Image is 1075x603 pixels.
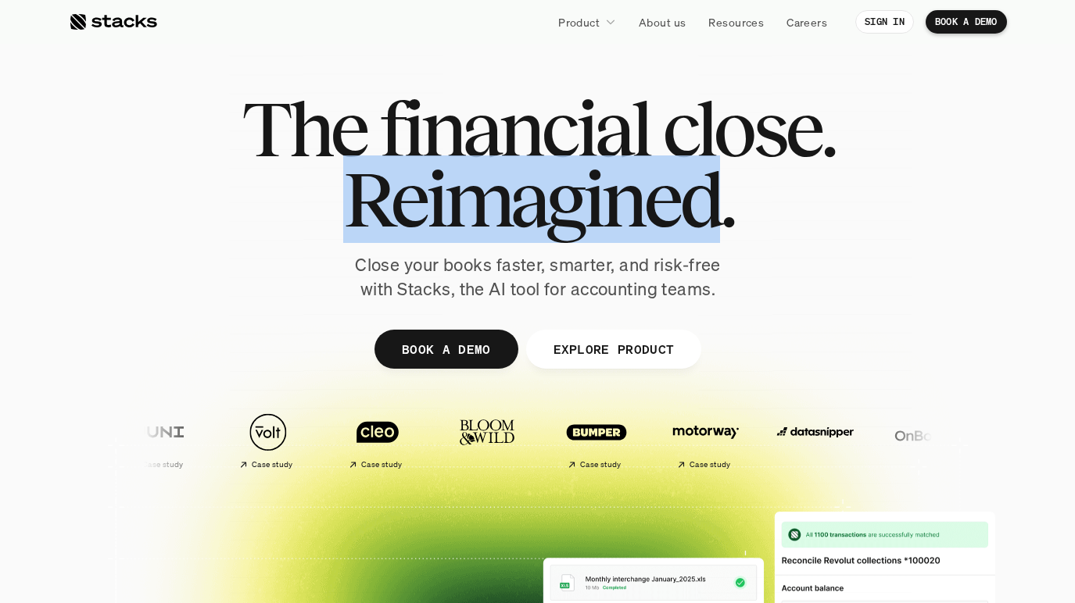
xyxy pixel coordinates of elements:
p: Resources [708,14,764,30]
a: Careers [777,8,837,36]
a: Case study [545,405,647,476]
a: Privacy Policy [185,362,253,373]
h2: Case study [142,460,183,469]
h2: Case study [360,460,402,469]
h2: Case study [251,460,292,469]
p: Product [558,14,600,30]
p: SIGN IN [865,16,905,27]
h2: Case study [689,460,730,469]
a: Case study [326,405,428,476]
a: SIGN IN [855,10,914,34]
a: Case study [107,405,209,476]
a: Case study [217,405,318,476]
a: BOOK A DEMO [374,330,518,369]
span: The [242,94,366,164]
a: Case study [654,405,756,476]
p: Careers [787,14,827,30]
p: EXPLORE PRODUCT [553,337,674,360]
h2: Case study [579,460,621,469]
p: Close your books faster, smarter, and risk-free with Stacks, the AI tool for accounting teams. [342,253,733,301]
a: BOOK A DEMO [926,10,1007,34]
span: financial [379,94,649,164]
p: BOOK A DEMO [401,337,490,360]
p: About us [639,14,686,30]
a: About us [629,8,695,36]
span: Reimagined. [342,164,733,234]
p: BOOK A DEMO [935,16,998,27]
a: Resources [699,8,773,36]
a: EXPLORE PRODUCT [525,330,701,369]
span: close. [662,94,834,164]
